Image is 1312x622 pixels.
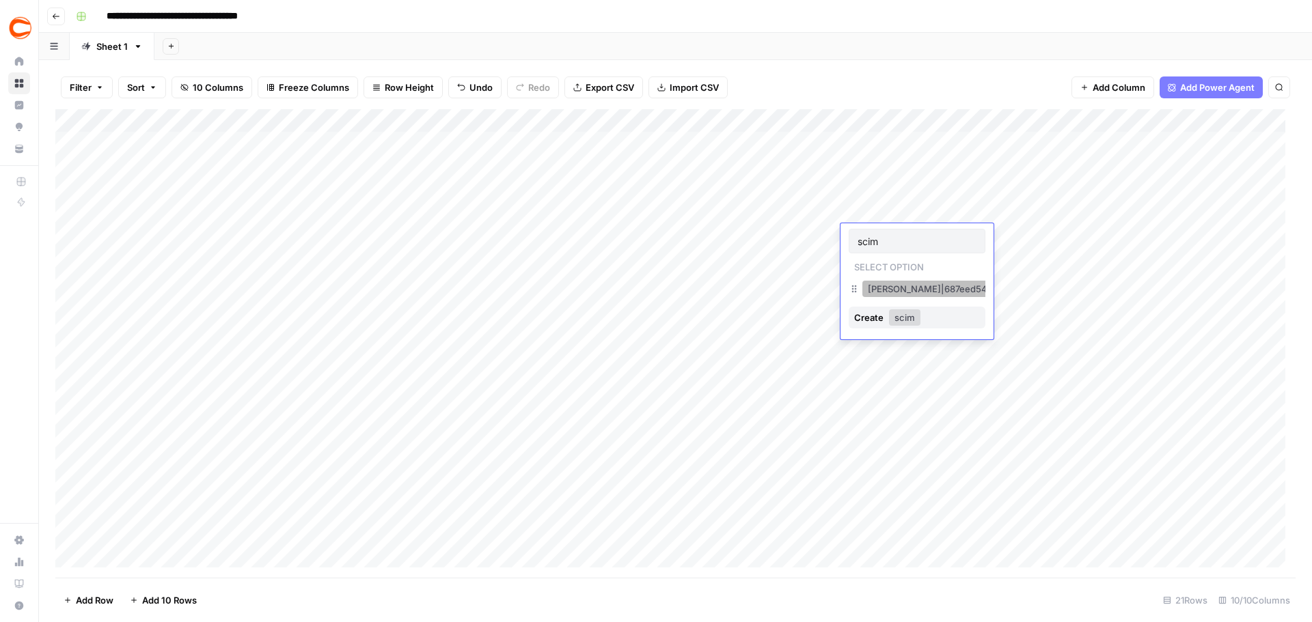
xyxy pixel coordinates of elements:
a: Sheet 1 [70,33,154,60]
a: Your Data [8,138,30,160]
button: Import CSV [648,76,728,98]
div: Sheet 1 [96,40,128,53]
button: Workspace: Covers [8,11,30,45]
a: Insights [8,94,30,116]
button: Add Row [55,589,122,611]
span: Row Height [385,81,434,94]
button: 10 Columns [172,76,252,98]
button: Filter [61,76,113,98]
span: Undo [469,81,493,94]
button: Export CSV [564,76,643,98]
div: Create [854,307,886,328]
span: Freeze Columns [279,81,349,94]
span: Add Power Agent [1180,81,1255,94]
span: Redo [528,81,550,94]
span: Add 10 Rows [142,593,197,607]
span: Add Column [1093,81,1145,94]
span: Sort [127,81,145,94]
span: Add Row [76,593,113,607]
span: Filter [70,81,92,94]
button: Undo [448,76,502,98]
button: Add 10 Rows [122,589,205,611]
a: Usage [8,551,30,573]
span: Import CSV [670,81,719,94]
a: Home [8,51,30,72]
div: 10/10 Columns [1213,589,1296,611]
button: Redo [507,76,559,98]
div: 21 Rows [1158,589,1213,611]
span: Export CSV [586,81,634,94]
button: scim [889,309,920,326]
button: Sort [118,76,166,98]
button: Createscim [849,307,985,328]
button: Freeze Columns [258,76,358,98]
a: Settings [8,529,30,551]
input: Search or create [858,235,976,247]
button: Help + Support [8,595,30,617]
button: [PERSON_NAME]|687eed54-692e-4d39-a838-45e92204d857 [862,281,1141,297]
button: Add Power Agent [1160,76,1263,98]
a: Browse [8,72,30,94]
div: [PERSON_NAME]|687eed54-692e-4d39-a838-45e92204d857 [849,278,985,302]
img: Covers Logo [8,16,33,40]
button: Row Height [364,76,443,98]
a: Learning Hub [8,573,30,595]
button: Add Column [1071,76,1154,98]
span: 10 Columns [193,81,243,94]
p: Select option [849,257,929,274]
a: Opportunities [8,116,30,138]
